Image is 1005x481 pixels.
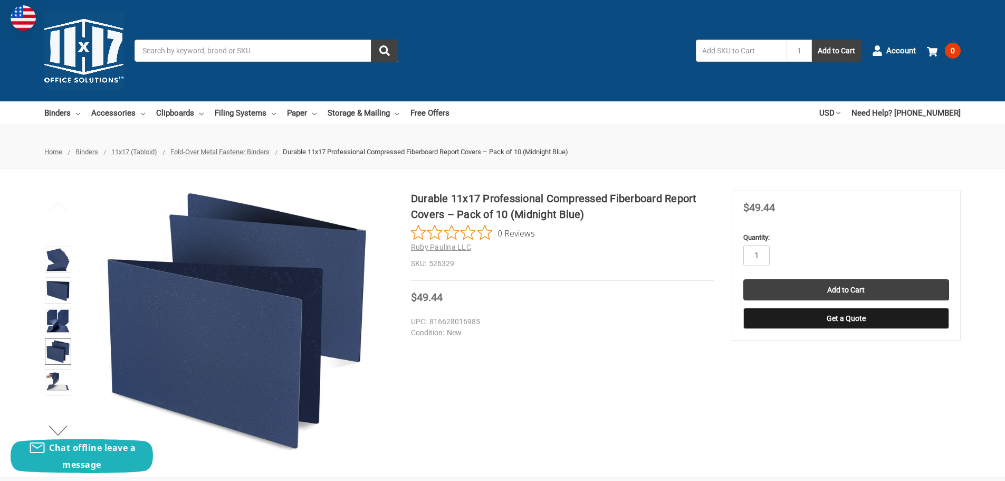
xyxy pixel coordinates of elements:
img: Durable 11x17 Professional Compressed Fiberboard Report Covers – Pack of 10 (Midnight Blue) [46,340,70,363]
span: Account [886,45,916,57]
span: Durable 11x17 Professional Compressed Fiberboard Report Covers – Pack of 10 (Midnight Blue) [283,148,568,156]
img: Durable 11x17 Professional Compressed Fiberboard Report Covers – Pack of 10 (Midnight Blue) [46,309,70,333]
button: Rated 0 out of 5 stars from 0 reviews. Jump to reviews. [411,225,535,241]
span: $49.44 [411,291,443,304]
a: Ruby Paulina LLC [411,243,471,251]
img: 11x17.com [44,11,123,90]
input: Search by keyword, brand or SKU [135,40,398,62]
dt: UPC: [411,316,427,327]
a: Clipboards [156,101,204,125]
span: 0 Reviews [497,225,535,241]
img: duty and tax information for United States [11,5,36,31]
dt: Condition: [411,327,444,338]
img: Durable 11x17 Professional Compressed Fiberboard Report Covers – Pack of 10 (Midnight Blue) [46,279,70,302]
dd: New [411,327,710,338]
input: Add to Cart [743,279,949,300]
a: Binders [75,148,98,156]
img: Durable 11x17 Professional Compressed Fiberboard Report Covers – Pack of 10 (Midnight Blue) [46,248,70,271]
span: Chat offline leave a message [49,442,136,470]
a: Filing Systems [215,101,276,125]
button: Next [42,420,74,441]
label: Quantity: [743,232,949,243]
a: Fold-Over Metal Fastener Binders [170,148,270,156]
button: Previous [42,196,74,217]
input: Add SKU to Cart [696,40,787,62]
a: USD [819,101,840,125]
a: Need Help? [PHONE_NUMBER] [851,101,961,125]
span: $49.44 [743,201,775,214]
h1: Durable 11x17 Professional Compressed Fiberboard Report Covers – Pack of 10 (Midnight Blue) [411,191,714,222]
dd: 526329 [411,258,714,269]
a: Account [872,37,916,64]
img: Durable 11x17 Professional Compressed Fiberboard Report Covers – Pack of 10 (Midnight Blue) [46,371,70,394]
a: Free Offers [410,101,449,125]
a: Paper [287,101,317,125]
a: 11x17 (Tabloid) [111,148,157,156]
dt: SKU: [411,258,426,269]
img: Durable 11x17 Professional Compressed Fiberboard Report Covers – Pack of 10 (Midnight Blue) [105,191,369,455]
button: Get a Quote [743,308,949,329]
a: Accessories [91,101,145,125]
button: Chat offline leave a message [11,439,153,473]
a: Home [44,148,62,156]
a: 0 [927,37,961,64]
a: Binders [44,101,80,125]
dd: 816628016985 [411,316,710,327]
a: Storage & Mailing [328,101,399,125]
span: 0 [945,43,961,59]
button: Add to Cart [812,40,861,62]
